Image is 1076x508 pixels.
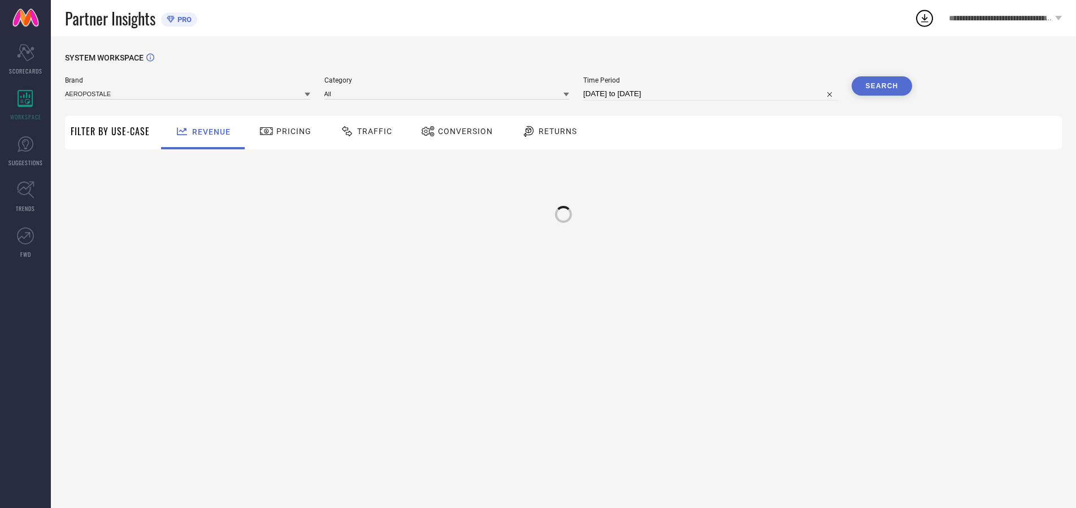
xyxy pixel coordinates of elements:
[852,76,913,96] button: Search
[914,8,935,28] div: Open download list
[16,204,35,213] span: TRENDS
[324,76,570,84] span: Category
[357,127,392,136] span: Traffic
[65,7,155,30] span: Partner Insights
[438,127,493,136] span: Conversion
[583,87,838,101] input: Select time period
[583,76,838,84] span: Time Period
[8,158,43,167] span: SUGGESTIONS
[65,76,310,84] span: Brand
[175,15,192,24] span: PRO
[539,127,577,136] span: Returns
[9,67,42,75] span: SCORECARDS
[276,127,311,136] span: Pricing
[192,127,231,136] span: Revenue
[65,53,144,62] span: SYSTEM WORKSPACE
[71,124,150,138] span: Filter By Use-Case
[10,113,41,121] span: WORKSPACE
[20,250,31,259] span: FWD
